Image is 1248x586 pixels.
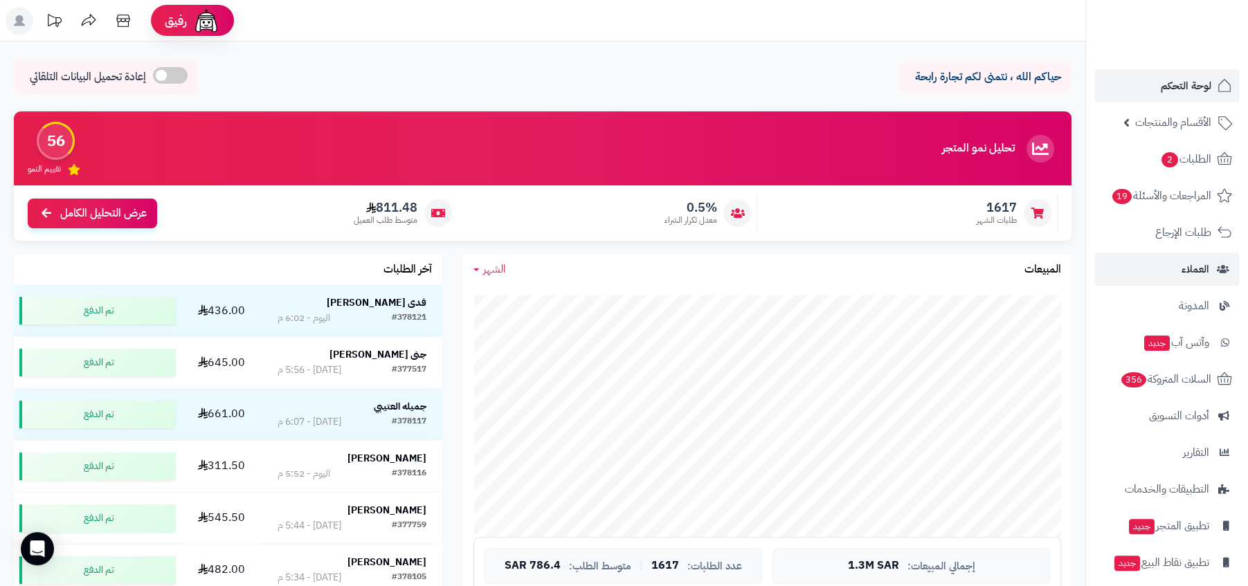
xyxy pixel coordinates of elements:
[181,389,262,440] td: 661.00
[651,560,679,572] span: 1617
[1094,143,1240,176] a: الطلبات2
[977,214,1017,226] span: طلبات الشهر
[60,205,147,221] span: عرض التحليل الكامل
[640,560,643,571] span: |
[192,7,220,35] img: ai-face.png
[1135,113,1211,132] span: الأقسام والمنتجات
[278,519,341,533] div: [DATE] - 5:44 م
[19,452,176,480] div: تم الدفع
[1114,556,1140,571] span: جديد
[181,441,262,492] td: 311.50
[1129,519,1155,534] span: جديد
[473,262,506,277] a: الشهر
[942,143,1015,155] h3: تحليل نمو المتجر
[278,571,341,585] div: [DATE] - 5:34 م
[278,467,330,481] div: اليوم - 5:52 م
[664,200,716,215] span: 0.5%
[392,311,426,325] div: #378121
[1094,546,1240,579] a: تطبيق نقاط البيعجديد
[1183,443,1209,462] span: التقارير
[1125,479,1209,499] span: التطبيقات والخدمات
[392,519,426,533] div: #377759
[909,69,1061,85] p: حياكم الله ، نتمنى لكم تجارة رابحة
[569,560,631,572] span: متوسط الطلب:
[1128,516,1209,535] span: تطبيق المتجر
[374,399,426,414] strong: جميله العتيبي
[181,285,262,336] td: 436.00
[278,311,330,325] div: اليوم - 6:02 م
[1094,436,1240,469] a: التقارير
[1143,333,1209,352] span: وآتس آب
[848,560,899,572] span: 1.3M SAR
[354,200,417,215] span: 811.48
[1144,336,1170,351] span: جديد
[37,7,71,38] a: تحديثات المنصة
[327,295,426,310] strong: فدى [PERSON_NAME]
[21,532,54,565] div: Open Intercom Messenger
[1120,369,1211,389] span: السلات المتروكة
[19,349,176,376] div: تم الدفع
[1094,399,1240,432] a: أدوات التسويق
[1094,363,1240,396] a: السلات المتروكة356
[19,556,176,584] div: تم الدفع
[392,571,426,585] div: #378105
[392,467,426,481] div: #378116
[505,560,561,572] span: 786.4 SAR
[181,337,262,388] td: 645.00
[1121,372,1147,387] span: 356
[181,493,262,544] td: 545.50
[19,401,176,428] div: تم الدفع
[1094,326,1240,359] a: وآتس آبجديد
[1161,152,1178,167] span: 2
[1094,179,1240,212] a: المراجعات والأسئلة19
[165,12,187,29] span: رفيق
[1160,149,1211,169] span: الطلبات
[1094,473,1240,506] a: التطبيقات والخدمات
[687,560,742,572] span: عدد الطلبات:
[664,214,716,226] span: معدل تكرار الشراء
[392,415,426,429] div: #378117
[28,163,61,175] span: تقييم النمو
[1149,406,1209,425] span: أدوات التسويق
[1154,10,1235,39] img: logo-2.png
[28,199,157,228] a: عرض التحليل الكامل
[1179,296,1209,315] span: المدونة
[278,415,341,429] div: [DATE] - 6:07 م
[1094,253,1240,286] a: العملاء
[1094,509,1240,542] a: تطبيق المتجرجديد
[483,261,506,277] span: الشهر
[19,504,176,532] div: تم الدفع
[977,200,1017,215] span: 1617
[354,214,417,226] span: متوسط طلب العميل
[278,363,341,377] div: [DATE] - 5:56 م
[1182,259,1209,279] span: العملاء
[1113,553,1209,572] span: تطبيق نقاط البيع
[1024,264,1061,276] h3: المبيعات
[1155,223,1211,242] span: طلبات الإرجاع
[392,363,426,377] div: #377517
[19,297,176,324] div: تم الدفع
[1111,186,1211,205] span: المراجعات والأسئلة
[1112,188,1132,204] span: 19
[907,560,975,572] span: إجمالي المبيعات:
[1094,289,1240,322] a: المدونة
[347,503,426,518] strong: [PERSON_NAME]
[383,264,432,276] h3: آخر الطلبات
[1094,216,1240,249] a: طلبات الإرجاع
[30,69,146,85] span: إعادة تحميل البيانات التلقائي
[1161,76,1211,95] span: لوحة التحكم
[347,555,426,569] strong: [PERSON_NAME]
[1094,69,1240,102] a: لوحة التحكم
[329,347,426,362] strong: جنى [PERSON_NAME]
[347,451,426,466] strong: [PERSON_NAME]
